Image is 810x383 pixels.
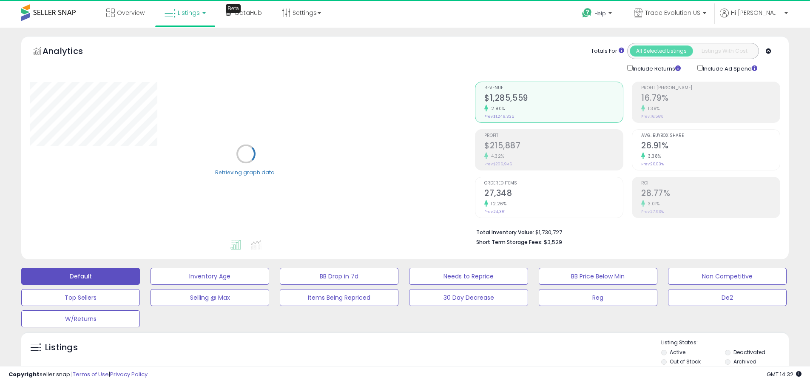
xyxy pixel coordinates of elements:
[215,168,277,176] div: Retrieving graph data..
[21,289,140,306] button: Top Sellers
[594,10,606,17] span: Help
[733,358,756,365] label: Archived
[484,188,623,200] h2: 27,348
[484,209,506,214] small: Prev: 24,361
[110,370,148,378] a: Privacy Policy
[767,370,801,378] span: 2025-09-15 14:32 GMT
[661,339,789,347] p: Listing States:
[9,370,40,378] strong: Copyright
[645,105,660,112] small: 1.39%
[151,268,269,285] button: Inventory Age
[733,349,765,356] label: Deactivated
[668,289,787,306] button: De2
[591,47,624,55] div: Totals For
[641,188,780,200] h2: 28.77%
[539,289,657,306] button: Reg
[731,9,782,17] span: Hi [PERSON_NAME]
[484,162,512,167] small: Prev: $206,946
[476,229,534,236] b: Total Inventory Value:
[670,358,701,365] label: Out of Stock
[151,289,269,306] button: Selling @ Max
[645,153,661,159] small: 3.38%
[641,114,663,119] small: Prev: 16.56%
[693,45,756,57] button: Listings With Cost
[280,289,398,306] button: Items Being Repriced
[670,349,685,356] label: Active
[484,181,623,186] span: Ordered Items
[9,371,148,379] div: seller snap | |
[691,63,771,73] div: Include Ad Spend
[641,86,780,91] span: Profit [PERSON_NAME]
[645,201,660,207] small: 3.01%
[544,238,562,246] span: $3,529
[409,289,528,306] button: 30 Day Decrease
[641,141,780,152] h2: 26.91%
[226,4,241,13] div: Tooltip anchor
[484,86,623,91] span: Revenue
[641,181,780,186] span: ROI
[645,9,700,17] span: Trade Evolution US
[45,342,78,354] h5: Listings
[630,45,693,57] button: All Selected Listings
[488,201,506,207] small: 12.26%
[641,209,664,214] small: Prev: 27.93%
[21,310,140,327] button: W/Returns
[720,9,788,28] a: Hi [PERSON_NAME]
[484,114,514,119] small: Prev: $1,249,335
[43,45,99,59] h5: Analytics
[641,93,780,105] h2: 16.79%
[484,141,623,152] h2: $215,887
[73,370,109,378] a: Terms of Use
[476,238,543,246] b: Short Term Storage Fees:
[582,8,592,18] i: Get Help
[280,268,398,285] button: BB Drop in 7d
[484,133,623,138] span: Profit
[235,9,262,17] span: DataHub
[178,9,200,17] span: Listings
[21,268,140,285] button: Default
[641,162,664,167] small: Prev: 26.03%
[117,9,145,17] span: Overview
[539,268,657,285] button: BB Price Below Min
[488,153,504,159] small: 4.32%
[575,1,620,28] a: Help
[488,105,505,112] small: 2.90%
[409,268,528,285] button: Needs to Reprice
[668,268,787,285] button: Non Competitive
[476,227,774,237] li: $1,730,727
[621,63,691,73] div: Include Returns
[641,133,780,138] span: Avg. Buybox Share
[484,93,623,105] h2: $1,285,559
